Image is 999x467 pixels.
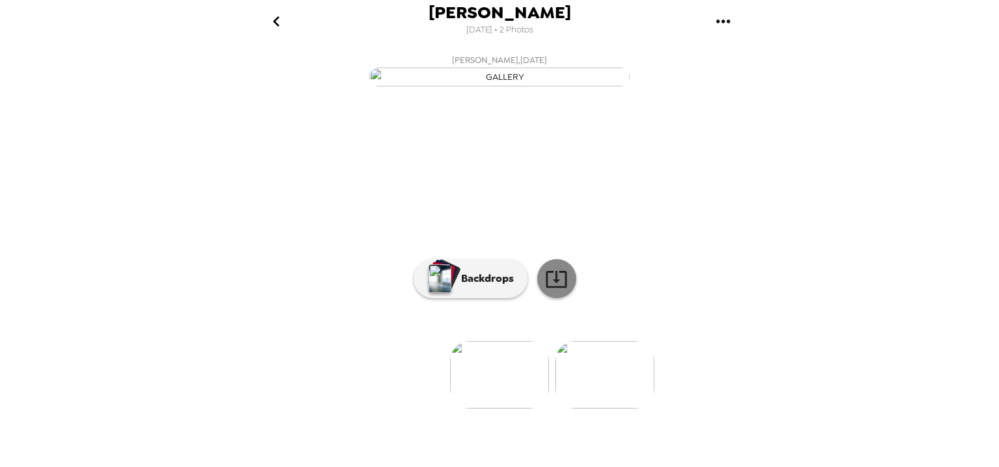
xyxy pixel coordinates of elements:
button: Backdrops [414,259,527,298]
button: [PERSON_NAME],[DATE] [239,49,760,90]
span: [PERSON_NAME] [429,4,571,21]
p: Backdrops [455,271,514,286]
img: gallery [555,341,654,409]
img: gallery [450,341,549,409]
span: [PERSON_NAME] , [DATE] [452,53,547,68]
img: gallery [369,68,630,86]
span: [DATE] • 2 Photos [466,21,533,39]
